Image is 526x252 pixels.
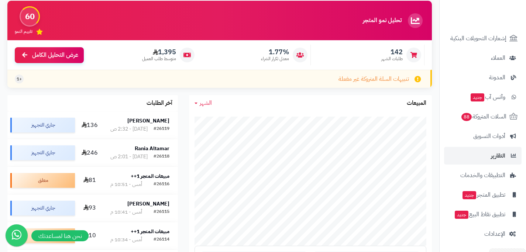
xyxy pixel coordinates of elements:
[154,208,169,216] div: #26115
[110,125,148,133] div: [DATE] - 2:32 ص
[444,186,522,204] a: تطبيق المتجرجديد
[135,145,169,152] strong: Rania Altamar
[444,49,522,67] a: العملاء
[460,170,505,180] span: التطبيقات والخدمات
[78,139,102,166] td: 246
[491,53,505,63] span: العملاء
[261,48,289,56] span: 1.77%
[455,211,468,219] span: جديد
[10,201,75,215] div: جاري التجهيز
[473,131,505,141] span: أدوات التسويق
[154,236,169,244] div: #26114
[491,151,505,161] span: التقارير
[381,48,403,56] span: 142
[471,93,484,101] span: جديد
[110,236,142,244] div: أمس - 10:34 م
[363,17,402,24] h3: تحليل نمو المتجر
[10,173,75,188] div: معلق
[484,229,505,239] span: الإعدادات
[461,111,506,122] span: السلات المتروكة
[10,118,75,132] div: جاري التجهيز
[154,181,169,188] div: #26116
[110,153,148,160] div: [DATE] - 2:01 ص
[444,108,522,125] a: السلات المتروكة88
[154,153,169,160] div: #26118
[444,127,522,145] a: أدوات التسويق
[381,56,403,62] span: طلبات الشهر
[10,145,75,160] div: جاري التجهيز
[110,181,142,188] div: أمس - 10:51 م
[78,167,102,194] td: 81
[444,166,522,184] a: التطبيقات والخدمات
[10,228,75,243] div: معلق
[131,172,169,180] strong: مبيعات المتجر 1++
[454,209,505,220] span: تطبيق نقاط البيع
[142,48,176,56] span: 1,395
[15,28,32,35] span: تقييم النمو
[463,191,476,199] span: جديد
[444,147,522,165] a: التقارير
[131,228,169,235] strong: مبيعات المتجر 1++
[78,222,102,249] td: 10
[154,125,169,133] div: #26119
[200,99,212,107] span: الشهر
[462,190,505,200] span: تطبيق المتجر
[261,56,289,62] span: معدل تكرار الشراء
[450,33,506,44] span: إشعارات التحويلات البنكية
[338,75,409,83] span: تنبيهات السلة المتروكة غير مفعلة
[461,113,472,121] span: 88
[470,92,505,102] span: وآتس آب
[78,194,102,222] td: 93
[127,200,169,208] strong: [PERSON_NAME]
[17,76,22,82] span: +1
[15,47,84,63] a: عرض التحليل الكامل
[444,69,522,86] a: المدونة
[489,72,505,83] span: المدونة
[444,206,522,223] a: تطبيق نقاط البيعجديد
[110,208,142,216] div: أمس - 10:41 م
[195,99,212,107] a: الشهر
[78,111,102,139] td: 136
[407,100,426,107] h3: المبيعات
[147,100,172,107] h3: آخر الطلبات
[444,88,522,106] a: وآتس آبجديد
[32,51,78,59] span: عرض التحليل الكامل
[444,225,522,243] a: الإعدادات
[142,56,176,62] span: متوسط طلب العميل
[444,30,522,47] a: إشعارات التحويلات البنكية
[127,117,169,125] strong: [PERSON_NAME]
